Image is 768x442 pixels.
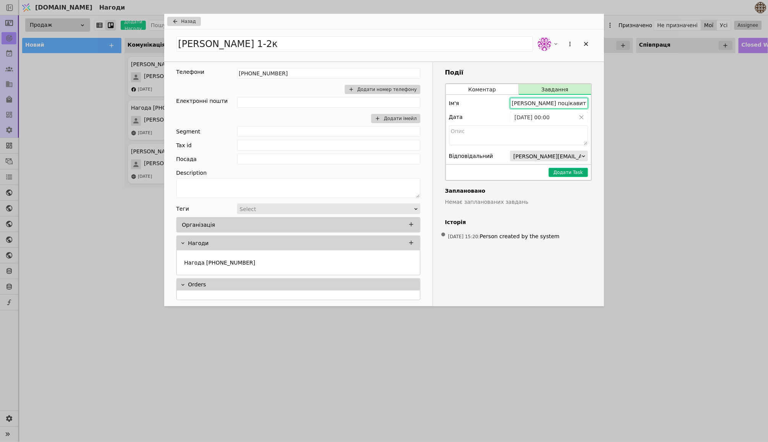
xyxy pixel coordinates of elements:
p: Orders [188,281,206,289]
img: de [538,37,551,51]
span: Назад [181,18,196,25]
div: Посада [176,154,197,164]
div: Tax id [176,140,192,151]
div: Add Opportunity [164,14,604,306]
h4: Історія [445,218,592,226]
div: Електронні пошти [176,97,228,105]
div: Description [176,167,420,178]
h4: Заплановано [445,187,592,195]
p: Організація [182,221,215,229]
label: Дата [449,113,463,121]
input: dd.MM.yyyy HH:mm [511,112,576,123]
button: Додати Task [549,168,588,177]
p: Нагоди [188,239,209,247]
button: Додати імейл [371,114,420,123]
p: Нагода [PHONE_NUMBER] [184,259,255,267]
span: [DATE] 15:20 : [448,234,480,239]
div: Segment [176,126,200,137]
div: Теги [176,203,189,214]
button: Завдання [519,84,591,95]
button: Коментар [446,84,519,95]
h3: Події [445,68,592,77]
div: Телефони [176,68,205,76]
button: Додати номер телефону [345,85,420,94]
span: • [440,225,447,245]
button: Clear [579,115,584,120]
div: Відповідальний [449,151,493,161]
span: Person created by the system [480,233,560,239]
p: Немає запланованих завдань [445,198,592,206]
svg: close [579,115,584,120]
div: Ім'я [449,98,459,109]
